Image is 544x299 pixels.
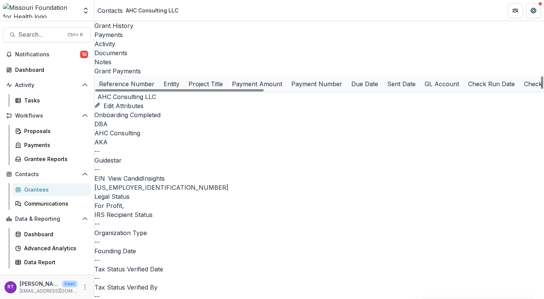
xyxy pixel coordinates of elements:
[108,174,165,183] button: View CandidInsights
[15,82,79,88] span: Activity
[94,48,544,57] a: Documents
[94,76,159,92] div: Reference Number
[94,201,544,210] div: For Profit,
[3,213,91,225] button: Open Data & Reporting
[3,168,91,180] button: Open Contacts
[383,76,420,92] div: Sent Date
[347,76,383,92] div: Due Date
[94,39,544,48] a: Activity
[20,288,77,294] p: [EMAIL_ADDRESS][DOMAIN_NAME]
[3,110,91,122] button: Open Workflows
[12,94,91,107] a: Tasks
[3,64,91,76] a: Dashboard
[12,125,91,137] a: Proposals
[287,79,347,88] div: Payment Number
[24,96,85,104] div: Tasks
[383,79,420,88] div: Sent Date
[24,186,85,194] div: Grantees
[12,183,91,196] a: Grantees
[12,197,91,210] a: Communications
[184,79,227,88] div: Project Title
[159,79,184,88] div: Entity
[227,76,287,92] div: Payment Amount
[94,283,158,292] span: Tax Status Verified By
[94,57,544,67] a: Notes
[420,76,464,92] div: GL Account
[3,3,77,18] img: Missouri Foundation for Health logo
[12,228,91,240] a: Dashboard
[184,76,227,92] div: Project Title
[94,246,136,256] span: Founding Date
[159,76,184,92] div: Entity
[80,51,88,58] span: 10
[94,138,108,147] span: AKA
[97,5,181,16] nav: breadcrumb
[464,76,519,92] div: Check Run Date
[24,155,85,163] div: Grantee Reports
[15,171,79,178] span: Contacts
[19,31,63,38] span: Search...
[420,79,464,88] div: GL Account
[94,30,544,39] a: Payments
[94,219,544,228] div: --
[287,76,347,92] div: Payment Number
[94,165,544,174] div: --
[347,79,383,88] div: Due Date
[97,92,156,101] h2: AHC Consulting LLC
[8,285,14,290] div: Reana Thomas
[94,129,544,138] div: AHC Consulting
[24,200,85,208] div: Communications
[94,256,544,265] div: --
[24,127,85,135] div: Proposals
[94,210,153,219] span: IRS Recipient Status
[94,274,544,283] p: --
[12,139,91,151] a: Payments
[94,147,544,156] p: --
[3,79,91,91] button: Open Activity
[94,192,130,201] span: Legal Status
[80,283,90,292] button: More
[508,3,523,18] button: Partners
[94,79,159,88] div: Reference Number
[94,174,105,183] p: EIN
[94,111,161,119] span: Onboarding Completed
[15,216,79,222] span: Data & Reporting
[12,242,91,254] a: Advanced Analytics
[66,31,85,39] div: Ctrl + K
[15,113,79,119] span: Workflows
[24,244,85,252] div: Advanced Analytics
[94,265,163,274] span: Tax Status Verified Date
[94,119,108,129] span: DBA
[94,21,544,30] a: Grant History
[97,6,123,15] a: Contacts
[94,228,147,237] span: Organization Type
[94,237,544,246] p: --
[15,51,80,58] span: Notifications
[12,153,91,165] a: Grantee Reports
[464,79,519,88] div: Check Run Date
[94,183,544,192] div: [US_EMPLOYER_IDENTIFICATION_NUMBER]
[24,258,85,266] div: Data Report
[24,230,85,238] div: Dashboard
[526,3,541,18] button: Get Help
[3,27,91,42] button: Search...
[12,256,91,268] a: Data Report
[227,79,287,88] div: Payment Amount
[62,280,77,287] p: User
[15,66,85,74] div: Dashboard
[94,67,141,76] h2: Grant Payments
